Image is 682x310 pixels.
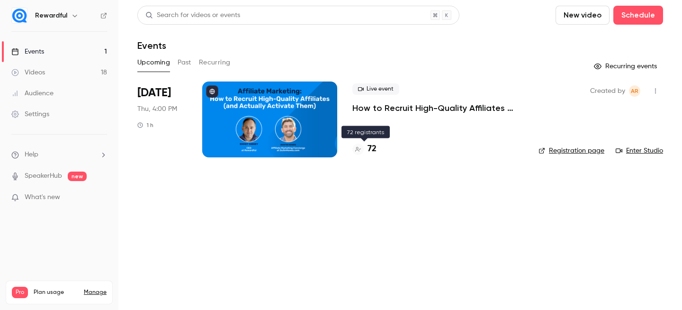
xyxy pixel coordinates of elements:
[11,47,44,56] div: Events
[35,11,67,20] h6: Rewardful
[137,121,153,129] div: 1 h
[352,143,377,155] a: 72
[137,82,187,157] div: Sep 18 Thu, 5:00 PM (Europe/Paris)
[137,55,170,70] button: Upcoming
[352,102,523,114] a: How to Recruit High-Quality Affiliates (and Actually Activate Them)
[137,40,166,51] h1: Events
[11,89,54,98] div: Audience
[145,10,240,20] div: Search for videos or events
[631,85,638,97] span: AR
[11,109,49,119] div: Settings
[590,59,663,74] button: Recurring events
[11,150,107,160] li: help-dropdown-opener
[556,6,610,25] button: New video
[137,85,171,100] span: [DATE]
[352,83,399,95] span: Live event
[25,192,60,202] span: What's new
[12,287,28,298] span: Pro
[12,8,27,23] img: Rewardful
[629,85,640,97] span: Audrey Rampon
[178,55,191,70] button: Past
[25,171,62,181] a: SpeakerHub
[68,172,87,181] span: new
[25,150,38,160] span: Help
[137,104,177,114] span: Thu, 4:00 PM
[11,68,45,77] div: Videos
[590,85,625,97] span: Created by
[616,146,663,155] a: Enter Studio
[538,146,604,155] a: Registration page
[613,6,663,25] button: Schedule
[368,143,377,155] h4: 72
[34,289,78,296] span: Plan usage
[199,55,231,70] button: Recurring
[96,193,107,202] iframe: Noticeable Trigger
[84,289,107,296] a: Manage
